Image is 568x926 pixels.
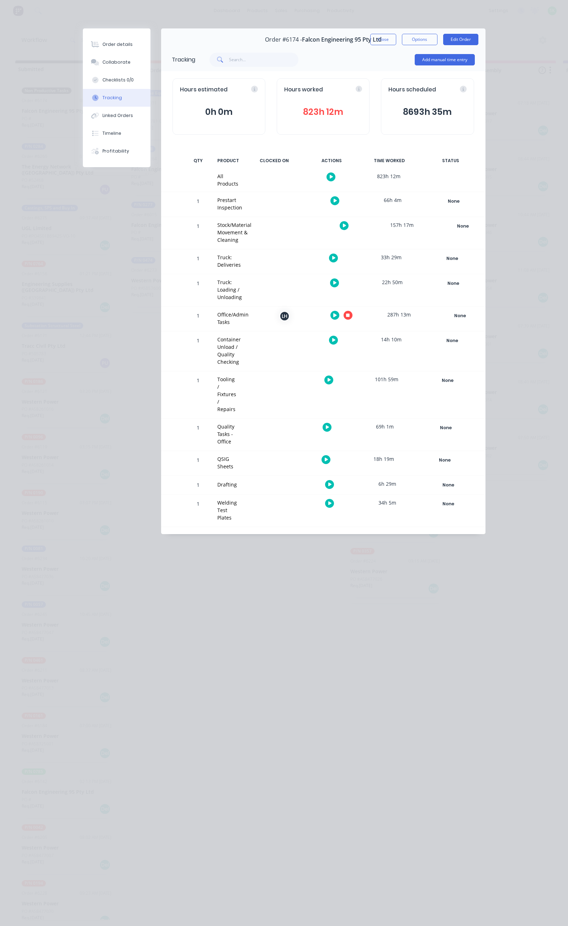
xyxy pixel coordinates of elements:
button: None [434,311,486,321]
div: 14h 10m [365,331,418,347]
span: Hours worked [284,86,323,94]
div: 1 [187,308,209,331]
div: 69h 1m [358,419,412,435]
div: QTY [187,153,209,168]
button: None [426,254,478,264]
button: None [423,480,474,490]
div: Tooling / Fixtures / Repairs [217,376,236,413]
button: Checklists 0/0 [83,71,150,89]
div: 1 [187,372,209,418]
button: None [428,196,480,206]
div: None [423,499,474,509]
div: 1 [187,275,209,306]
div: None [419,456,471,465]
div: Prestart Inspection [217,196,242,211]
div: Truck: Deliveries [217,254,241,268]
div: Profitability [102,148,129,154]
div: CLOCKED ON [248,153,301,168]
button: Edit Order [443,34,478,45]
button: None [437,221,489,231]
div: Timeline [102,130,121,137]
div: 22h 50m [366,274,419,290]
button: Options [402,34,437,45]
div: Truck: Loading / Unloading [217,278,242,301]
div: 1 [187,496,209,527]
button: 8693h 35m [388,105,466,119]
div: 66h 4m [366,192,419,208]
div: LH [279,311,290,321]
div: All Products [217,172,238,187]
div: None [420,423,472,432]
div: 18h 19m [357,451,410,467]
div: None [427,336,478,345]
div: None [422,376,473,385]
div: 287h 13m [372,307,426,323]
div: STATUS [420,153,481,168]
div: 34h 5m [361,495,414,511]
div: Tracking [102,95,122,101]
div: 1 [187,193,209,217]
div: ACTIONS [305,153,359,168]
div: Checklists 0/0 [102,77,134,83]
button: 823h 12m [284,105,362,119]
div: None [435,311,486,320]
button: Order details [83,36,150,53]
div: TIME WORKED [363,153,416,168]
div: None [428,279,479,288]
div: 823h 12m [362,168,415,184]
div: 6h 29m [361,476,414,492]
div: Container Unload / Quality Checking [217,336,241,366]
div: 1 [187,477,209,494]
div: Drafting [217,481,237,488]
span: Order #6174 - [265,36,302,43]
div: None [427,254,478,263]
div: 1 [187,452,209,475]
input: Search... [229,53,298,67]
button: Add manual time entry [415,54,475,65]
div: 1 [187,332,209,371]
button: None [426,336,478,346]
div: 33h 29m [365,249,418,265]
div: QSIG Sheets [217,455,233,470]
span: Hours estimated [180,86,228,94]
button: Linked Orders [83,107,150,124]
div: PRODUCT [213,153,243,168]
div: Order details [102,41,133,48]
span: Falcon Engineering 95 Pty Ltd [302,36,382,43]
button: Close [370,34,396,45]
button: None [423,499,474,509]
button: Timeline [83,124,150,142]
div: 1 [187,250,209,274]
div: Linked Orders [102,112,133,119]
div: Tracking [172,55,195,64]
div: None [437,222,489,231]
button: Collaborate [83,53,150,71]
button: 0h 0m [180,105,258,119]
button: Profitability [83,142,150,160]
div: Collaborate [102,59,131,65]
div: 1 [187,218,209,249]
button: None [422,376,474,385]
div: Quality Tasks - Office [217,423,234,445]
div: 1 [187,420,209,451]
div: 101h 59m [360,371,413,387]
div: 157h 17m [375,217,429,233]
div: Welding Test Plates [217,499,237,521]
div: None [428,197,479,206]
button: Tracking [83,89,150,107]
button: None [420,423,472,433]
div: None [423,480,474,490]
div: Office/Admin Tasks [217,311,249,326]
button: None [428,278,479,288]
span: Hours scheduled [388,86,436,94]
button: None [419,455,471,465]
div: Stock/Material Movement & Cleaning [217,221,251,244]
